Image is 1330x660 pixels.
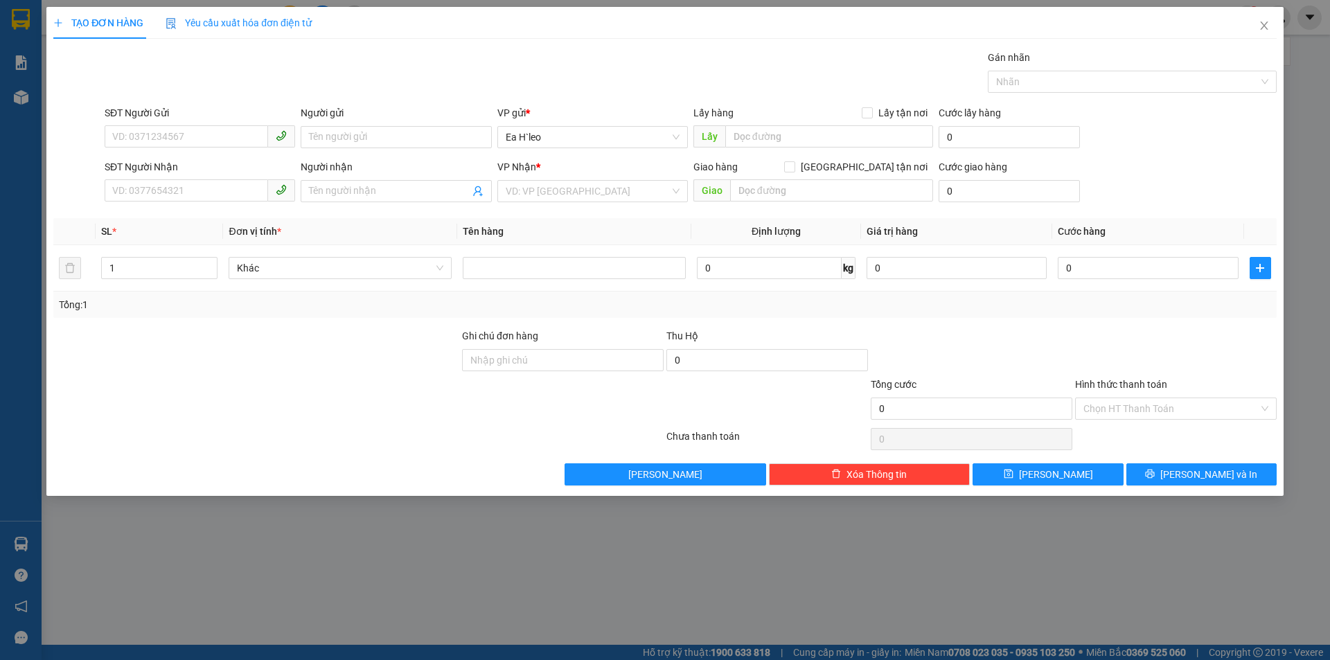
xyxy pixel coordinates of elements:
[472,186,484,197] span: user-add
[871,379,916,390] span: Tổng cước
[628,467,702,482] span: [PERSON_NAME]
[988,52,1030,63] label: Gán nhãn
[1058,226,1106,237] span: Cước hàng
[1160,467,1257,482] span: [PERSON_NAME] và In
[497,105,688,121] div: VP gửi
[1250,257,1271,279] button: plus
[229,226,281,237] span: Đơn vị tính
[752,226,801,237] span: Định lượng
[665,429,869,453] div: Chưa thanh toán
[301,159,491,175] div: Người nhận
[463,257,686,279] input: VD: Bàn, Ghế
[693,125,725,148] span: Lấy
[693,161,738,172] span: Giao hàng
[730,179,933,202] input: Dọc đường
[1259,20,1270,31] span: close
[166,18,177,29] img: icon
[59,257,81,279] button: delete
[939,180,1080,202] input: Cước giao hàng
[101,226,112,237] span: SL
[166,17,312,28] span: Yêu cầu xuất hóa đơn điện tử
[831,469,841,480] span: delete
[506,127,680,148] span: Ea H`leo
[276,130,287,141] span: phone
[769,463,970,485] button: deleteXóa Thông tin
[462,349,664,371] input: Ghi chú đơn hàng
[939,126,1080,148] input: Cước lấy hàng
[463,226,504,237] span: Tên hàng
[973,463,1123,485] button: save[PERSON_NAME]
[795,159,933,175] span: [GEOGRAPHIC_DATA] tận nơi
[1075,379,1167,390] label: Hình thức thanh toán
[301,105,491,121] div: Người gửi
[1126,463,1277,485] button: printer[PERSON_NAME] và In
[693,107,734,118] span: Lấy hàng
[53,18,63,28] span: plus
[725,125,933,148] input: Dọc đường
[1019,467,1093,482] span: [PERSON_NAME]
[939,107,1001,118] label: Cước lấy hàng
[105,159,295,175] div: SĐT Người Nhận
[497,161,536,172] span: VP Nhận
[565,463,766,485] button: [PERSON_NAME]
[462,330,538,341] label: Ghi chú đơn hàng
[53,17,143,28] span: TẠO ĐƠN HÀNG
[842,257,855,279] span: kg
[867,226,918,237] span: Giá trị hàng
[867,257,1047,279] input: 0
[846,467,907,482] span: Xóa Thông tin
[666,330,698,341] span: Thu Hộ
[105,105,295,121] div: SĐT Người Gửi
[59,297,513,312] div: Tổng: 1
[939,161,1007,172] label: Cước giao hàng
[873,105,933,121] span: Lấy tận nơi
[276,184,287,195] span: phone
[1145,469,1155,480] span: printer
[1004,469,1013,480] span: save
[237,258,443,278] span: Khác
[693,179,730,202] span: Giao
[1245,7,1284,46] button: Close
[1250,262,1270,274] span: plus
